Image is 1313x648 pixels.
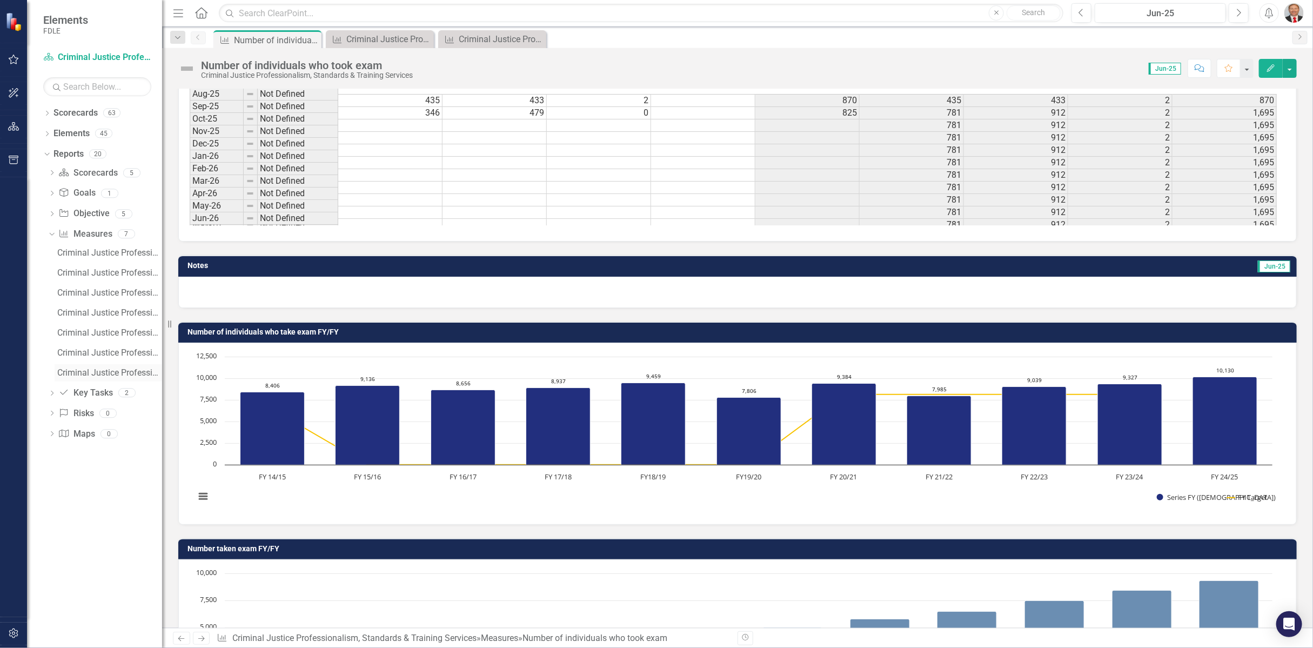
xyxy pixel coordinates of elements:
[240,392,305,465] path: FY 14/15, 8,406. Series FY (Sum).
[1200,581,1259,630] path: Jun-24, 4,561. CO Exam FY (Sum).
[190,188,244,200] td: Apr-26
[196,351,217,360] text: 12,500
[1173,219,1277,231] td: 1,695
[522,633,667,643] div: Number of individuals who took exam
[646,372,661,380] text: 9,459
[55,244,162,262] a: Criminal Justice Professionalism, Standards & Training Services Landing
[55,344,162,362] a: Criminal Justice Professionalism, Standards & Training Services KPI's Summary Page with Data Coor...
[258,188,338,200] td: Not Defined
[190,163,244,175] td: Feb-26
[190,138,244,150] td: Dec-25
[1173,169,1277,182] td: 1,695
[101,189,118,198] div: 1
[258,138,338,150] td: Not Defined
[860,182,964,194] td: 781
[450,472,477,482] text: FY 16/17
[346,32,431,46] div: Criminal Justice Professionalism, Standards & Training Services Measures
[1193,377,1257,465] path: FY 24/25, 10,130. Series FY (Sum).
[964,132,1068,144] td: 912
[43,26,88,35] small: FDLE
[860,144,964,157] td: 781
[1173,194,1277,206] td: 1,695
[1068,169,1173,182] td: 2
[57,248,162,258] div: Criminal Justice Professionalism, Standards & Training Services Landing
[338,107,443,119] td: 346
[812,383,876,465] path: FY 20/21, 9,384. Series FY (Sum).
[1173,132,1277,144] td: 1,695
[58,407,93,420] a: Risks
[547,94,651,107] td: 2
[55,304,162,322] a: Criminal Justice Professionalism, Standards & Training Services Charts for KPI and Data Points
[1007,5,1061,21] button: Search
[860,219,964,231] td: 781
[860,157,964,169] td: 781
[43,51,151,64] a: Criminal Justice Professionalism, Standards & Training Services
[860,194,964,206] td: 781
[860,94,964,107] td: 435
[1216,366,1234,374] text: 10,130
[258,150,338,163] td: Not Defined
[1173,182,1277,194] td: 1,695
[246,115,254,123] img: 8DAGhfEEPCf229AAAAAElFTkSuQmCC
[99,409,117,418] div: 0
[246,102,254,111] img: 8DAGhfEEPCf229AAAAAElFTkSuQmCC
[1123,373,1137,381] text: 9,327
[932,385,947,393] text: 7,985
[55,264,162,282] a: Criminal Justice Professionalism, Standards & Training Services Landing Updater
[1167,492,1276,502] text: Series FY ([DEMOGRAPHIC_DATA])
[190,212,244,225] td: Jun-26
[187,328,1291,336] h3: Number of individuals who take exam FY/FY
[860,119,964,132] td: 781
[1113,591,1172,636] path: May-24, 4,186. CO Exam FY (Sum).
[551,377,566,385] text: 8,937
[830,472,858,482] text: FY 20/21
[118,230,135,239] div: 7
[57,328,162,338] div: Criminal Justice Professionalism, Standards & Training Services Measures Overview
[441,32,544,46] a: Criminal Justice Professionalism, Standards & Training Services Landing
[1258,260,1290,272] span: Jun-25
[1095,3,1226,23] button: Jun-25
[431,390,495,465] path: FY 16/17, 8,656. Series FY (Sum).
[443,94,547,107] td: 433
[57,368,162,378] div: Criminal Justice Professionalism, Standards & Training Services KPI Charts
[1284,3,1304,23] img: Brett Kirkland
[329,32,431,46] a: Criminal Justice Professionalism, Standards & Training Services Measures
[53,128,90,140] a: Elements
[755,94,860,107] td: 870
[196,372,217,382] text: 10,000
[1022,8,1046,17] span: Search
[717,397,781,465] path: FY19/20, 7,806. Series FY (Sum).
[964,206,1068,219] td: 912
[58,387,112,399] a: Key Tasks
[860,169,964,182] td: 781
[265,382,280,389] text: 8,406
[1021,472,1048,482] text: FY 22/23
[258,101,338,113] td: Not Defined
[1068,206,1173,219] td: 2
[259,472,286,482] text: FY 14/15
[58,428,95,440] a: Maps
[1068,194,1173,206] td: 2
[964,107,1068,119] td: 912
[115,209,132,218] div: 5
[547,107,651,119] td: 0
[1068,157,1173,169] td: 2
[246,152,254,161] img: 8DAGhfEEPCf229AAAAAElFTkSuQmCC
[1025,601,1084,641] path: Apr-24, 3,701. CO Exam FY (Sum).
[5,12,24,31] img: ClearPoint Strategy
[246,127,254,136] img: 8DAGhfEEPCf229AAAAAElFTkSuQmCC
[1068,182,1173,194] td: 2
[860,132,964,144] td: 781
[526,388,591,465] path: FY 17/18, 8,937. Series FY (Sum).
[53,148,84,161] a: Reports
[200,594,217,604] text: 7,500
[964,169,1068,182] td: 912
[926,472,953,482] text: FY 21/22
[57,348,162,358] div: Criminal Justice Professionalism, Standards & Training Services KPI's Summary Page with Data Coor...
[58,167,117,179] a: Scorecards
[57,268,162,278] div: Criminal Justice Professionalism, Standards & Training Services Landing Updater
[190,101,244,113] td: Sep-25
[1173,206,1277,219] td: 1,695
[1173,119,1277,132] td: 1,695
